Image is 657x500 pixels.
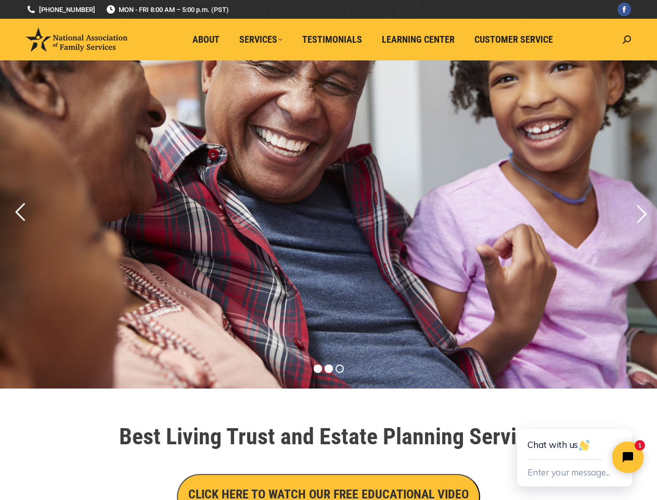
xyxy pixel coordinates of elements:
span: Services [239,34,282,45]
iframe: Tidio Chat [495,396,657,500]
a: Learning Center [375,30,462,49]
a: About [185,30,227,49]
img: National Association of Family Services [26,28,127,52]
a: Customer Service [467,30,560,49]
span: Customer Service [474,34,553,45]
span: MON - FRI 8:00 AM – 5:00 p.m. (PST) [106,5,229,15]
span: About [192,34,220,45]
a: [PHONE_NUMBER] [26,5,95,15]
span: Learning Center [382,34,455,45]
span: Testimonials [302,34,362,45]
h1: Best Living Trust and Estate Planning Service [37,425,620,448]
a: Facebook page opens in new window [617,3,631,16]
a: Testimonials [295,30,369,49]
